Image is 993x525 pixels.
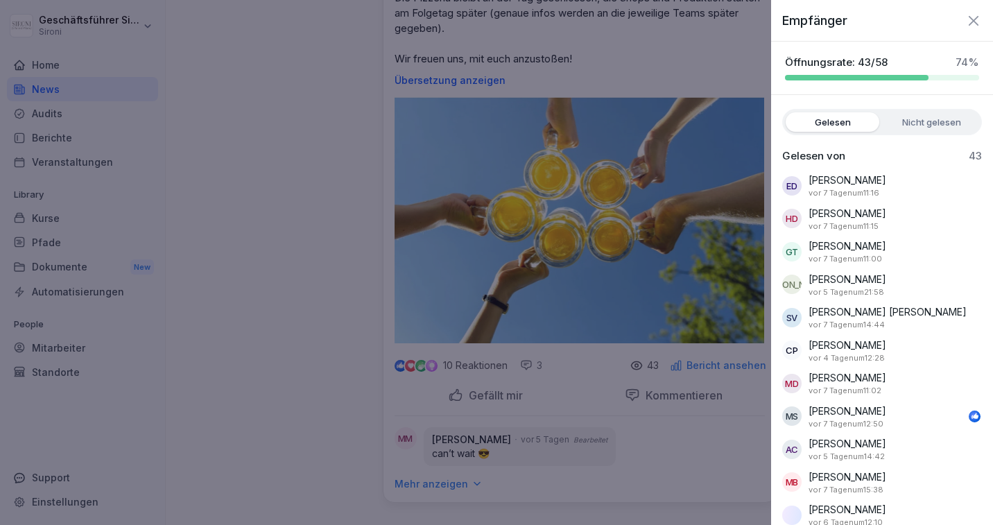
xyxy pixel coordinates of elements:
[809,484,883,496] p: 4. August 2025 um 15:38
[956,55,979,69] p: 74 %
[885,112,978,132] label: Nicht gelesen
[782,275,802,294] div: [PERSON_NAME]
[786,112,879,132] label: Gelesen
[969,149,982,163] p: 43
[782,149,845,163] p: Gelesen von
[809,418,883,430] p: 4. August 2025 um 12:50
[809,221,879,232] p: 4. August 2025 um 11:15
[809,385,881,397] p: 4. August 2025 um 11:02
[782,308,802,327] div: SV
[809,304,967,319] p: [PERSON_NAME] [PERSON_NAME]
[809,253,882,265] p: 4. August 2025 um 11:00
[782,209,802,228] div: HD
[809,352,885,364] p: 7. August 2025 um 12:28
[782,406,802,426] div: MS
[809,173,886,187] p: [PERSON_NAME]
[809,370,886,385] p: [PERSON_NAME]
[809,272,886,286] p: [PERSON_NAME]
[809,470,886,484] p: [PERSON_NAME]
[809,338,886,352] p: [PERSON_NAME]
[809,404,886,418] p: [PERSON_NAME]
[782,506,802,525] img: ia3zw4ydat6vmnm4pjigb6sd.png
[782,472,802,492] div: MB
[782,176,802,196] div: ED
[809,187,879,199] p: 4. August 2025 um 11:16
[809,206,886,221] p: [PERSON_NAME]
[809,451,885,463] p: 6. August 2025 um 14:42
[782,374,802,393] div: MD
[809,502,886,517] p: [PERSON_NAME]
[782,242,802,261] div: GT
[809,319,885,331] p: 4. August 2025 um 14:44
[782,11,847,30] p: Empfänger
[809,436,886,451] p: [PERSON_NAME]
[809,239,886,253] p: [PERSON_NAME]
[809,286,884,298] p: 6. August 2025 um 21:58
[785,55,888,69] p: Öffnungsrate: 43/58
[969,411,981,422] img: like
[782,341,802,360] div: CP
[782,440,802,459] div: AC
